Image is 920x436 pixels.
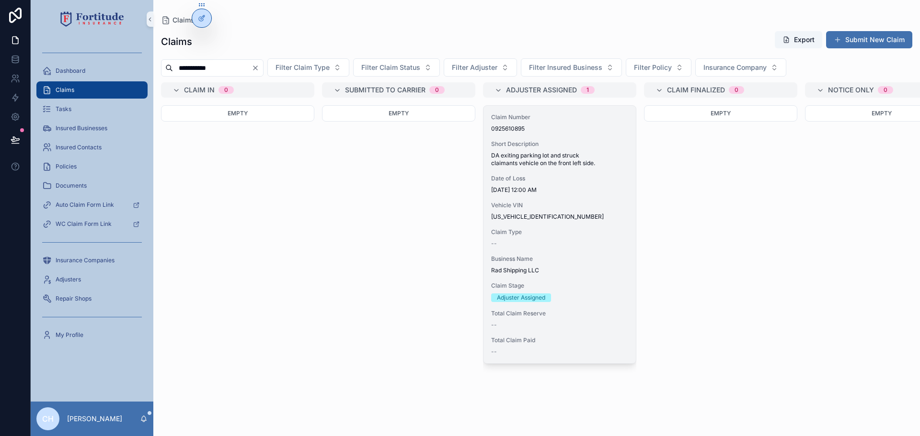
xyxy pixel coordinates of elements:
a: My Profile [36,326,148,344]
a: Adjusters [36,271,148,288]
span: Insurance Company [703,63,767,72]
a: Claims [36,81,148,99]
span: Claim In [184,85,215,95]
span: Claim Type [491,228,628,236]
span: Business Name [491,255,628,263]
button: Select Button [444,58,517,77]
span: Claims [172,15,195,25]
div: 0 [884,86,887,94]
span: Documents [56,182,87,190]
button: Select Button [353,58,440,77]
a: Auto Claim Form Link [36,196,148,213]
span: DA exiting parking lot and struck claimants vehicle on the front left side. [491,152,628,167]
span: Filter Adjuster [452,63,497,72]
button: Export [775,31,822,48]
span: Filter Claim Status [361,63,420,72]
span: Claim Number [491,113,628,121]
div: 0 [435,86,439,94]
span: Filter Claim Type [276,63,330,72]
a: Dashboard [36,62,148,79]
button: Submit New Claim [826,31,912,48]
a: Insured Businesses [36,120,148,137]
span: Empty [872,110,892,117]
a: WC Claim Form Link [36,215,148,233]
span: Adjusters [56,276,81,283]
span: Repair Shops [56,295,92,302]
span: [DATE] 12:00 AM [491,186,628,194]
div: 0 [224,86,228,94]
div: Adjuster Assigned [497,293,545,302]
div: 0 [735,86,738,94]
button: Select Button [267,58,349,77]
span: Policies [56,163,77,170]
div: 1 [586,86,589,94]
p: [PERSON_NAME] [67,414,122,424]
a: Insured Contacts [36,139,148,156]
a: Documents [36,177,148,194]
span: Total Claim Reserve [491,310,628,317]
span: Notice Only [828,85,874,95]
span: Insurance Companies [56,257,115,264]
span: Vehicle VIN [491,201,628,209]
span: Date of Loss [491,175,628,182]
span: Submitted to Carrier [345,85,425,95]
button: Select Button [626,58,691,77]
span: Claims [56,86,74,94]
span: CH [42,413,54,425]
a: Policies [36,158,148,175]
span: Empty [711,110,731,117]
span: Rad Shipping LLC [491,267,628,274]
span: Short Description [491,140,628,148]
span: Claim Stage [491,282,628,290]
span: Insured Businesses [56,124,107,132]
span: -- [491,321,497,329]
button: Select Button [695,58,786,77]
span: Auto Claim Form Link [56,201,114,209]
span: [US_VEHICLE_IDENTIFICATION_NUMBER] [491,213,628,221]
span: Total Claim Paid [491,336,628,344]
span: Filter Insured Business [529,63,602,72]
a: Claim Number0925610895Short DescriptionDA exiting parking lot and struck claimants vehicle on the... [483,105,636,364]
span: Filter Policy [634,63,672,72]
span: My Profile [56,331,83,339]
span: Empty [228,110,248,117]
span: Insured Contacts [56,144,102,151]
button: Select Button [521,58,622,77]
span: WC Claim Form Link [56,220,112,228]
span: Tasks [56,105,71,113]
a: Claims [161,15,195,25]
span: Claim Finalized [667,85,725,95]
span: Dashboard [56,67,85,75]
h1: Claims [161,35,192,48]
span: -- [491,240,497,247]
a: Repair Shops [36,290,148,307]
span: 0925610895 [491,125,628,133]
span: -- [491,348,497,356]
span: Empty [389,110,409,117]
a: Tasks [36,101,148,118]
img: App logo [60,11,124,27]
a: Insurance Companies [36,252,148,269]
span: Adjuster Assigned [506,85,577,95]
div: scrollable content [31,38,153,356]
button: Clear [252,64,263,72]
